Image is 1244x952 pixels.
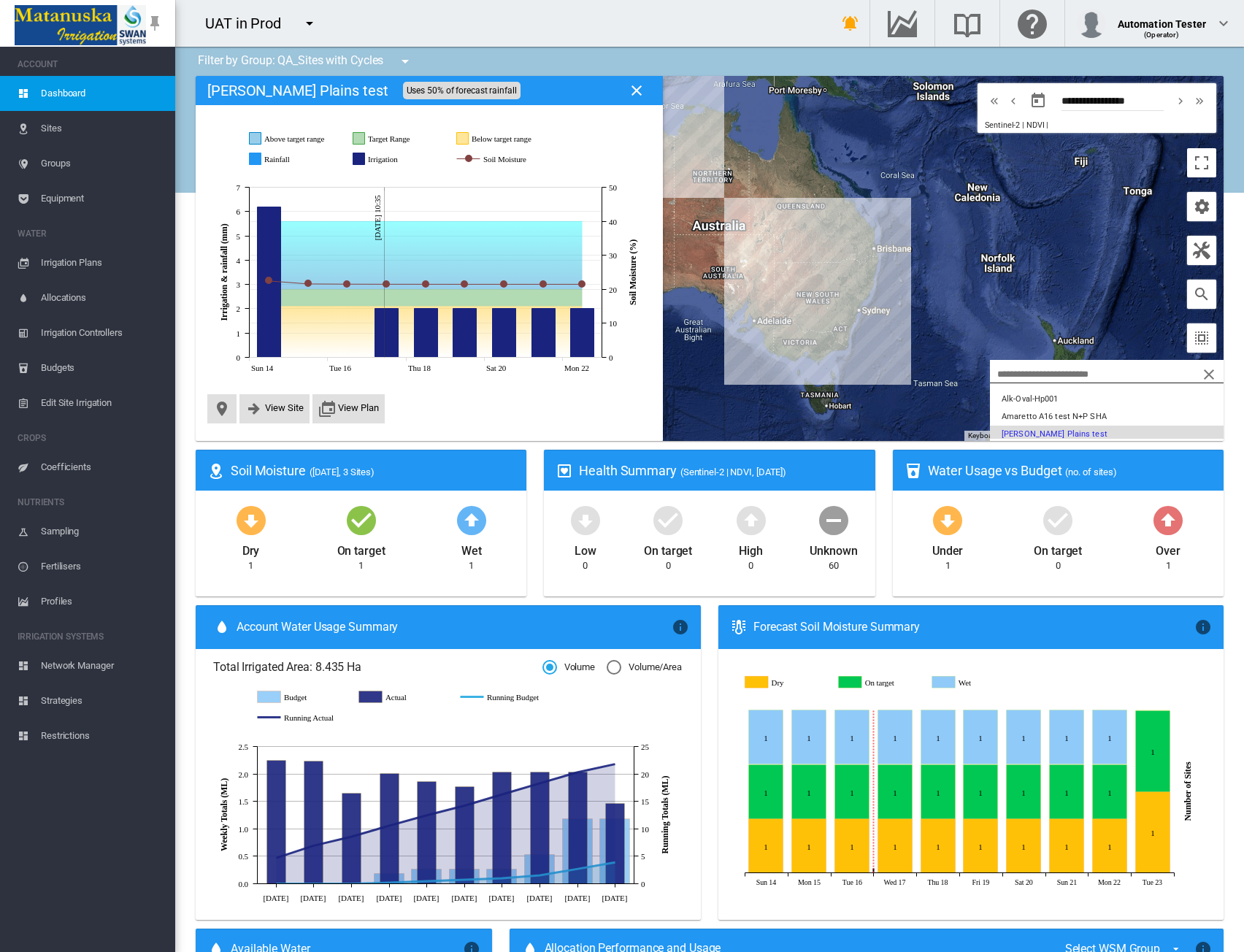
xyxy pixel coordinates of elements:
[986,92,1002,110] md-icon: icon-chevron-double-left
[609,183,617,192] tspan: 50
[878,710,913,764] g: Wet Sep 17, 2025 1
[391,47,420,76] button: icon-menu-down
[905,462,922,480] md-icon: icon-cup-water
[609,251,617,260] tspan: 30
[342,793,361,883] g: Actual Jul 29 1.65
[810,537,857,559] div: Unknown
[493,772,512,883] g: Actual Aug 26 2.04
[237,304,240,313] tspan: 2
[237,183,241,192] tspan: 7
[250,132,338,145] g: Above target range
[836,9,865,38] button: icon-bell-ring
[41,450,164,485] span: Coefficients
[540,281,546,287] circle: Soil Moisture Sep 21, 2025 21.476623350670778
[451,893,477,902] tspan: [DATE]
[461,537,482,559] div: Wet
[985,92,1004,110] button: icon-chevron-double-left
[884,878,906,886] tspan: Wed 17
[457,132,545,145] g: Below target range
[600,818,630,883] g: Budget Sep 16 1.18
[1034,537,1082,559] div: On target
[1057,878,1078,886] tspan: Sun 21
[964,710,998,764] g: Wet Sep 19, 2025 1
[835,819,869,873] g: Dry Sep 16, 2025 1
[835,710,869,764] g: Wet Sep 16, 2025 1
[628,82,645,99] md-icon: icon-close
[792,710,826,764] g: Wet Sep 15, 2025 1
[564,893,590,902] tspan: [DATE]
[41,76,164,111] span: Dashboard
[423,812,429,818] circle: Running Actual Aug 12 12.46
[672,618,689,636] md-icon: icon-information
[305,280,311,286] circle: Soil Moisture Sep 15, 2025 21.58187272235782
[612,859,618,865] circle: Running Budget Sep 16 3.89
[501,281,507,287] circle: Soil Moisture Sep 20, 2025 21.477272662391233
[990,408,1224,426] button: Amaretto A16 test N+P SHA
[258,207,281,358] g: Irrigation Sep 14, 2025 6.2
[1093,765,1127,819] g: On target Sep 22, 2025 1
[532,309,556,358] g: Irrigation Sep 21, 2025 2
[749,710,783,764] g: Wet Sep 14, 2025 1
[1172,92,1189,110] md-icon: icon-chevron-right
[1098,878,1121,886] tspan: Mon 22
[972,878,990,886] tspan: Fri 19
[756,878,777,886] tspan: Sun 14
[41,718,164,753] span: Restrictions
[734,502,769,537] md-icon: icon-arrow-up-bold-circle
[263,893,288,902] tspan: [DATE]
[564,364,589,372] tspan: Mon 22
[1194,618,1212,636] md-icon: icon-information
[609,353,613,362] tspan: 0
[1194,360,1224,389] button: icon-close
[568,502,603,537] md-icon: icon-arrow-down-bold-circle
[310,467,375,477] span: ([DATE], 3 Sites)
[267,760,286,883] g: Actual Jul 15 2.25
[575,866,580,872] circle: Running Budget Sep 9 2.71
[990,391,1224,408] button: Alk-Oval-Hp001
[348,833,354,839] circle: Running Actual Jul 29 8.58
[207,462,225,480] md-icon: icon-map-marker-radius
[337,537,385,559] div: On target
[18,426,164,450] span: CROPS
[1200,366,1218,383] md-icon: icon-close
[1143,878,1162,886] tspan: Tue 23
[628,239,638,305] tspan: Soil Moisture (%)
[1191,92,1207,110] md-icon: icon-chevron-double-right
[488,893,514,902] tspan: [DATE]
[41,648,164,683] span: Network Manager
[641,770,649,779] tspan: 20
[338,893,364,902] tspan: [DATE]
[456,786,475,883] g: Actual Aug 19 1.77
[237,207,241,216] tspan: 6
[248,559,253,572] div: 1
[537,872,542,878] circle: Running Budget Sep 2 1.52
[359,691,446,704] g: Actual
[242,537,260,559] div: Dry
[641,742,649,751] tspan: 25
[258,691,345,704] g: Budget
[990,426,1224,443] button: Anna Plains test
[237,329,240,338] tspan: 1
[219,223,229,320] tspan: Irrigation & rainfall (mm)
[1187,148,1216,177] button: Toggle fullscreen view
[1065,467,1117,477] span: (no. of sites)
[423,281,429,287] circle: Soil Moisture Sep 18, 2025 21.48295413994519
[344,502,379,537] md-icon: icon-checkbox-marked-circle
[239,825,249,834] tspan: 1.0
[1166,559,1171,572] div: 1
[338,402,379,413] span: View Plan
[641,797,649,806] tspan: 15
[878,765,913,819] g: On target Sep 17, 2025 1
[373,195,382,241] tspan: [DATE] 10:35
[273,855,279,861] circle: Running Actual Jul 15 4.7
[985,120,1044,130] span: Sentinel-2 | NDVI
[607,661,682,675] md-radio-button: Volume/Area
[641,880,645,888] tspan: 0
[396,53,414,70] md-icon: icon-menu-down
[386,822,392,828] circle: Running Actual Aug 5 10.59
[1007,710,1041,764] g: Wet Sep 20, 2025 1
[641,852,645,861] tspan: 5
[1187,192,1216,221] button: icon-cog
[1015,878,1033,886] tspan: Sat 20
[885,15,920,32] md-icon: Go to the Data Hub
